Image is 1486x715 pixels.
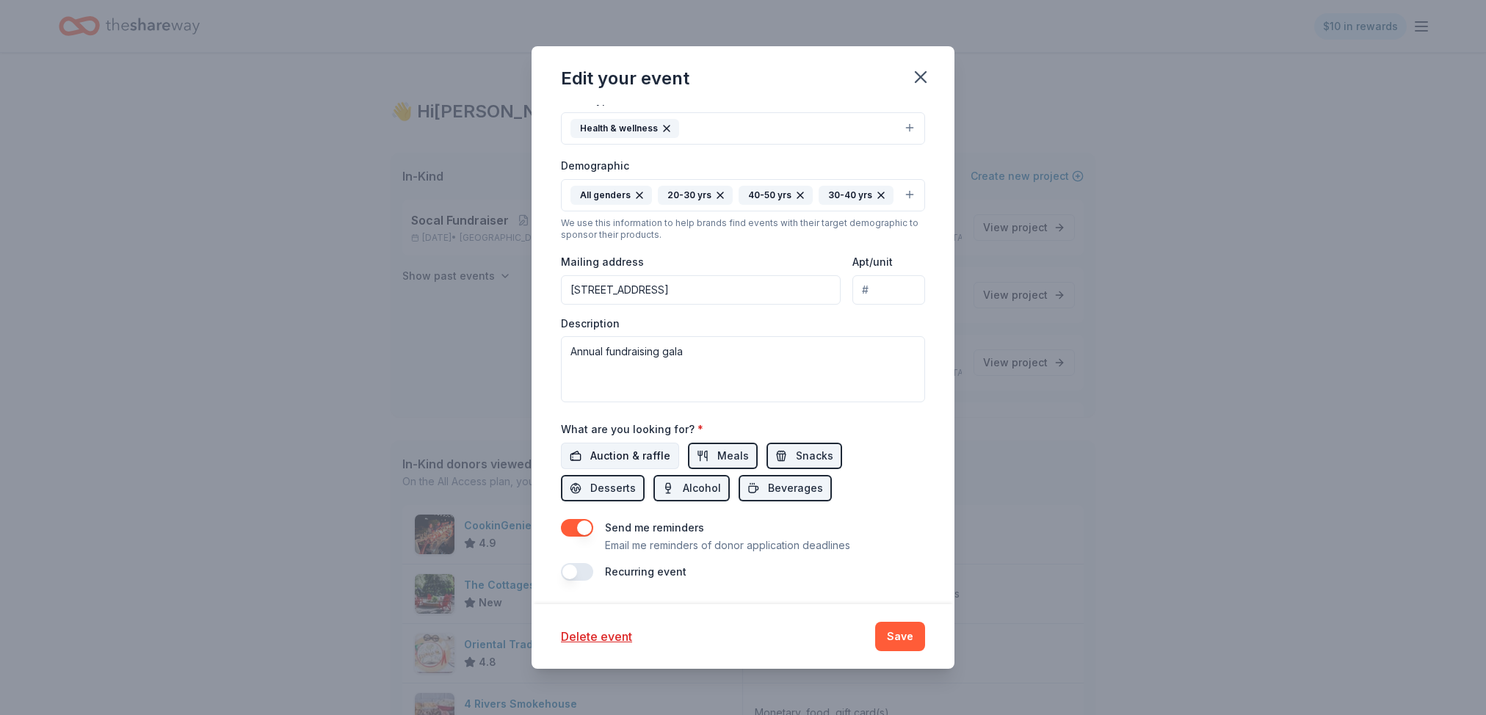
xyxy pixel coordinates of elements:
[561,179,925,211] button: All genders20-30 yrs40-50 yrs30-40 yrs
[688,443,758,469] button: Meals
[570,186,652,205] div: All genders
[561,628,632,645] button: Delete event
[683,479,721,497] span: Alcohol
[768,479,823,497] span: Beverages
[739,186,813,205] div: 40-50 yrs
[561,275,841,305] input: Enter a US address
[605,537,850,554] p: Email me reminders of donor application deadlines
[653,475,730,501] button: Alcohol
[570,119,679,138] div: Health & wellness
[658,186,733,205] div: 20-30 yrs
[852,275,925,305] input: #
[590,479,636,497] span: Desserts
[717,447,749,465] span: Meals
[561,112,925,145] button: Health & wellness
[561,422,703,437] label: What are you looking for?
[561,336,925,402] textarea: Annual fundraising gala
[561,475,645,501] button: Desserts
[819,186,894,205] div: 30-40 yrs
[561,443,679,469] button: Auction & raffle
[875,622,925,651] button: Save
[590,447,670,465] span: Auction & raffle
[561,255,644,269] label: Mailing address
[766,443,842,469] button: Snacks
[561,217,925,241] div: We use this information to help brands find events with their target demographic to sponsor their...
[605,521,704,534] label: Send me reminders
[605,565,686,578] label: Recurring event
[561,67,689,90] div: Edit your event
[852,255,893,269] label: Apt/unit
[561,316,620,331] label: Description
[796,447,833,465] span: Snacks
[739,475,832,501] button: Beverages
[561,159,629,173] label: Demographic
